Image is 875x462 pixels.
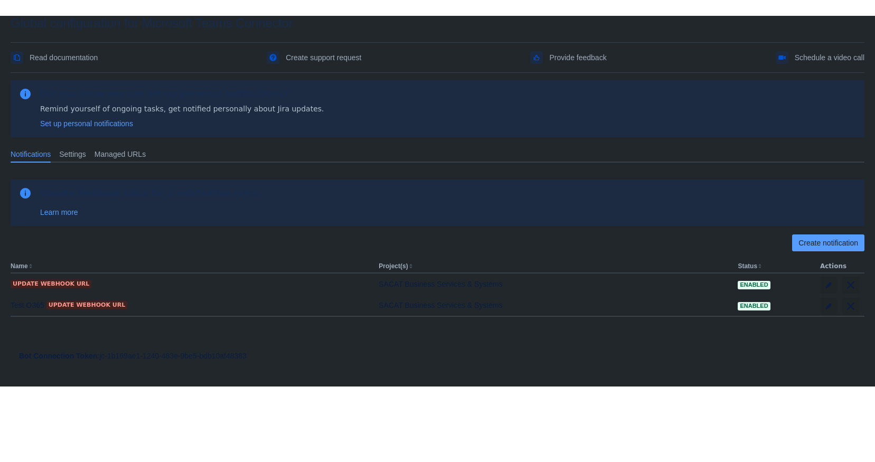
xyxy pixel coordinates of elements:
p: Remind yourself of ongoing tasks, get notified personally about Jira updates. [40,103,324,114]
button: Project(s) [379,262,408,270]
span: Create notification [798,234,858,251]
div: Global configuration for Microsoft Teams Connector [11,16,864,31]
span: information [19,187,32,200]
h2: Update Webhook URLs for 2 notification rules. [40,188,261,199]
span: Update webhook URL [13,280,89,288]
button: Create notification [792,234,864,251]
strong: Bot Connection Token [19,352,97,360]
span: Managed URLs [95,149,146,159]
span: delete [844,300,857,313]
div: Test O365 [11,300,370,310]
span: documentation [13,53,21,62]
a: Set up personal notifications [40,118,133,129]
button: Name [11,262,28,270]
h2: Did you know you can set up personal notifications? [40,89,324,99]
th: Actions [816,260,864,274]
span: Read documentation [30,49,98,66]
span: edit [824,302,833,310]
span: videoCall [778,53,786,62]
a: Provide feedback [530,49,606,66]
span: Notifications [11,149,51,159]
div: SACAT Business Services & Systems [379,300,729,310]
span: Update webhook URL [49,301,125,309]
a: Read documentation [11,49,98,66]
a: Create support request [267,49,361,66]
span: Create support request [286,49,361,66]
span: Schedule a video call [795,49,864,66]
span: feedback [532,53,541,62]
span: delete [844,279,857,291]
span: information [19,88,32,100]
span: support [269,53,277,62]
span: Settings [59,149,86,159]
span: Enabled [738,303,770,309]
span: edit [824,281,833,289]
a: Learn more [40,207,78,218]
span: Enabled [738,282,770,288]
span: Provide feedback [549,49,606,66]
button: Status [738,262,757,270]
a: Schedule a video call [776,49,864,66]
div: : jc-1b169ae1-1240-483e-9be5-bdb10af48383 [19,351,856,361]
div: SACAT Business Services & Systems [379,279,729,289]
